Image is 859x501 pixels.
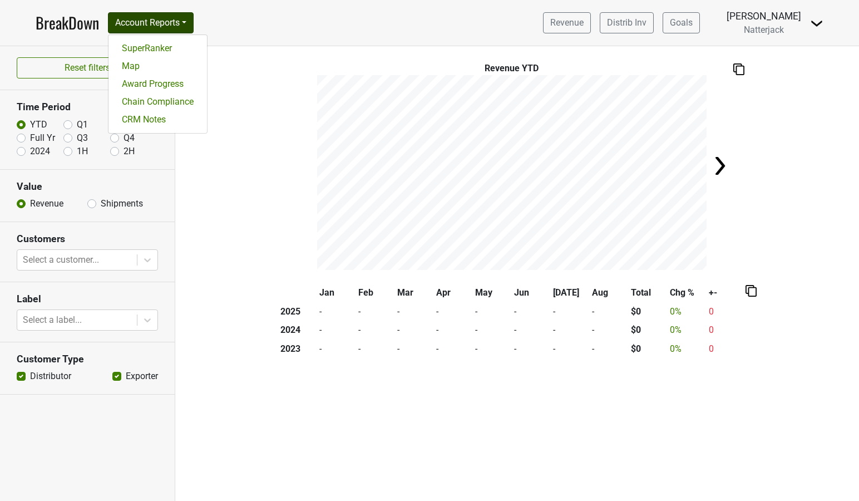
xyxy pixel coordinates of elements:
[278,302,317,321] th: 2025
[108,111,207,129] a: CRM Notes
[108,75,207,93] a: Award Progress
[600,12,654,33] a: Distrib Inv
[551,283,590,302] th: [DATE]
[473,283,512,302] th: May
[543,12,591,33] a: Revenue
[707,321,746,340] td: 0
[707,340,746,358] td: 0
[590,321,629,340] td: -
[395,340,434,358] td: -
[356,321,395,340] td: -
[126,370,158,383] label: Exporter
[727,9,801,23] div: [PERSON_NAME]
[590,340,629,358] td: -
[30,131,55,145] label: Full Yr
[473,340,512,358] td: -
[317,302,356,321] td: -
[395,302,434,321] td: -
[707,302,746,321] td: 0
[356,283,395,302] th: Feb
[395,283,434,302] th: Mar
[77,145,88,158] label: 1H
[108,12,194,33] button: Account Reports
[108,40,207,57] a: SuperRanker
[709,155,731,177] img: Arrow right
[36,11,99,35] a: BreakDown
[17,57,158,78] button: Reset filters
[77,131,88,145] label: Q3
[77,118,88,131] label: Q1
[512,340,551,358] td: -
[434,340,473,358] td: -
[356,302,395,321] td: -
[108,93,207,111] a: Chain Compliance
[317,340,356,358] td: -
[629,283,668,302] th: Total
[668,302,707,321] td: 0 %
[663,12,700,33] a: Goals
[30,197,63,210] label: Revenue
[17,353,158,365] h3: Customer Type
[810,17,823,30] img: Dropdown Menu
[668,283,707,302] th: Chg %
[30,118,47,131] label: YTD
[317,62,707,75] div: Revenue YTD
[551,340,590,358] td: -
[30,370,71,383] label: Distributor
[512,321,551,340] td: -
[629,321,668,340] th: $0
[17,293,158,305] h3: Label
[629,340,668,358] th: $0
[17,233,158,245] h3: Customers
[512,283,551,302] th: Jun
[707,283,746,302] th: +-
[17,101,158,113] h3: Time Period
[744,24,784,35] span: Natterjack
[124,145,135,158] label: 2H
[668,340,707,358] td: 0 %
[30,145,50,158] label: 2024
[512,302,551,321] td: -
[473,302,512,321] td: -
[278,321,317,340] th: 2024
[395,321,434,340] td: -
[124,131,135,145] label: Q4
[551,302,590,321] td: -
[590,302,629,321] td: -
[551,321,590,340] td: -
[733,63,744,75] img: Copy to clipboard
[278,340,317,358] th: 2023
[629,302,668,321] th: $0
[590,283,629,302] th: Aug
[356,340,395,358] td: -
[108,57,207,75] a: Map
[434,321,473,340] td: -
[317,321,356,340] td: -
[434,283,473,302] th: Apr
[434,302,473,321] td: -
[746,285,757,297] img: Copy to clipboard
[317,283,356,302] th: Jan
[473,321,512,340] td: -
[108,35,208,134] div: Account Reports
[101,197,143,210] label: Shipments
[668,321,707,340] td: 0 %
[17,181,158,193] h3: Value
